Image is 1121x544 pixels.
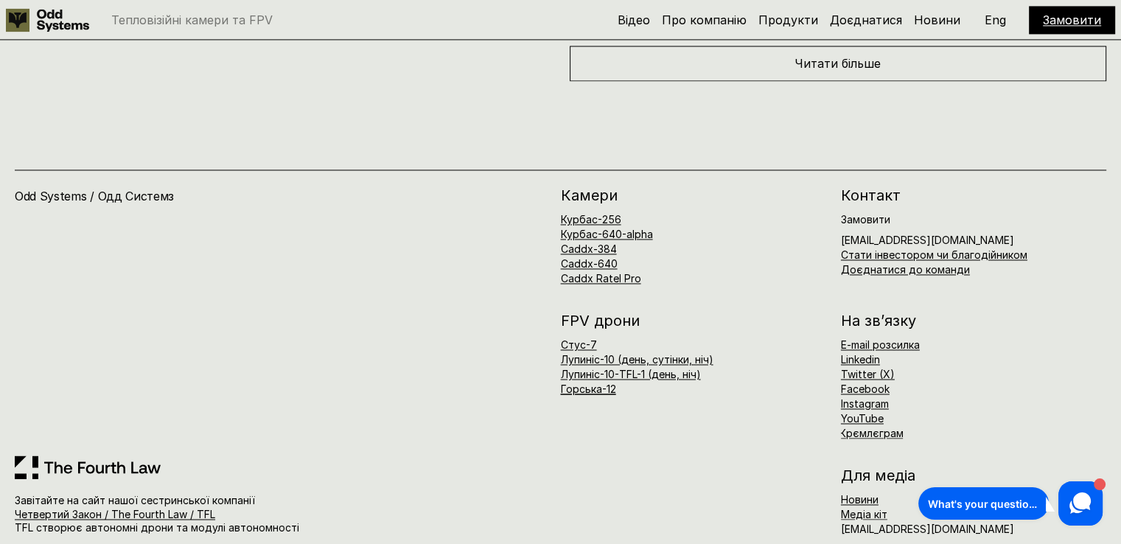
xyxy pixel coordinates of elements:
a: Linkedin [841,353,880,366]
a: Стус-7 [561,338,597,351]
h2: FPV дрони [561,313,826,328]
span: Читати більше [795,56,881,71]
p: Тепловізійні камери та FPV [111,14,273,26]
a: Крємлєграм [839,427,904,439]
a: YouTube [841,412,884,425]
iframe: HelpCrunch [915,478,1106,529]
p: Завітайте на сайт нашої сестринської компанії TFL створює автономні дрони та модулі автономності [15,494,402,534]
a: Про компанію [662,13,747,27]
a: Замовити [841,213,890,226]
a: Facebook [841,383,890,395]
a: Лупиніс-10-TFL-1 (день, ніч) [561,368,701,380]
a: Горська-12 [561,383,616,395]
a: Caddx Ratel Pro [561,272,641,285]
a: Доєднатися до команди [841,263,970,276]
h2: Камери [561,188,826,203]
h4: Odd Systems / Одд Системз [15,188,349,204]
h6: [EMAIL_ADDRESS][DOMAIN_NAME] [841,524,1014,534]
a: Caddx-640 [561,257,618,270]
a: Новини [841,493,879,506]
a: Замовити [1043,13,1101,27]
h6: [EMAIL_ADDRESS][DOMAIN_NAME] [841,215,1014,245]
h2: Для медіа [841,468,1106,483]
a: Доєднатися [830,13,902,27]
p: Eng [985,14,1006,26]
a: Медіа кіт [841,508,887,520]
a: Четвертий Закон / The Fourth Law / TFL [15,508,215,520]
a: Caddx-384 [561,243,617,255]
a: Новини [914,13,960,27]
a: Курбас-640-alpha [561,228,653,240]
a: Instagram [841,397,889,410]
a: Лупиніс-10 (день, сутінки, ніч) [561,353,713,366]
a: Twitter (X) [841,368,895,380]
a: Курбас-256 [561,213,621,226]
a: Відео [618,13,650,27]
a: Стати інвестором чи благодійником [841,248,1027,261]
h2: Контакт [841,188,1106,203]
a: Продукти [758,13,818,27]
a: E-mail розсилка [841,338,920,351]
h2: На зв’язку [841,313,916,328]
